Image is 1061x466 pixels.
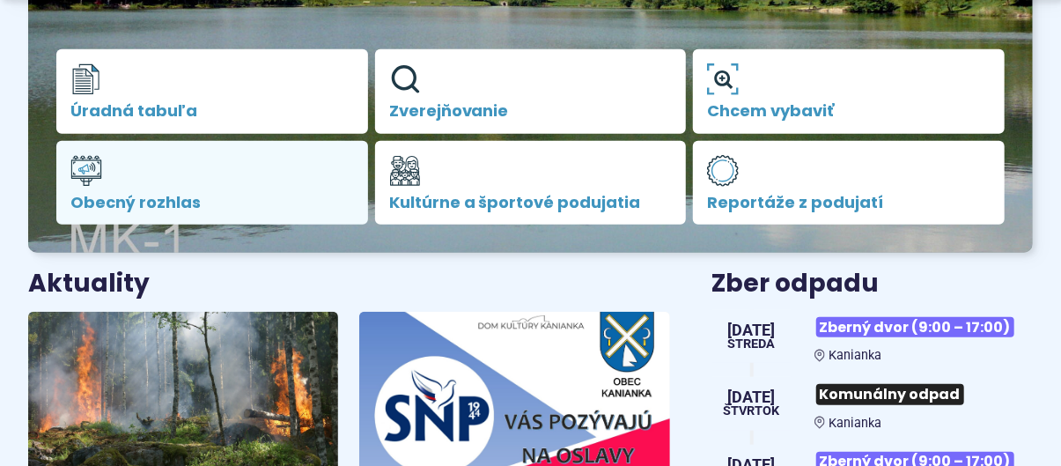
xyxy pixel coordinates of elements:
[693,141,1005,226] a: Reportáže z podujatí
[816,317,1014,337] span: Zberný dvor (9:00 – 17:00)
[389,194,673,211] span: Kultúrne a športové podujatia
[707,194,991,211] span: Reportáže z podujatí
[70,194,354,211] span: Obecný rozhlas
[375,141,687,226] a: Kultúrne a športové podujatia
[724,389,780,405] span: [DATE]
[829,416,881,431] span: Kanianka
[728,338,776,351] span: streda
[28,270,150,298] h3: Aktuality
[712,270,1033,298] h3: Zber odpadu
[70,102,354,120] span: Úradná tabuľa
[389,102,673,120] span: Zverejňovanie
[724,405,780,418] span: štvrtok
[712,377,1033,430] a: Komunálny odpad Kanianka [DATE] štvrtok
[56,49,368,134] a: Úradná tabuľa
[712,310,1033,363] a: Zberný dvor (9:00 – 17:00) Kanianka [DATE] streda
[56,141,368,226] a: Obecný rozhlas
[707,102,991,120] span: Chcem vybaviť
[816,384,964,404] span: Komunálny odpad
[728,322,776,338] span: [DATE]
[829,348,881,363] span: Kanianka
[693,49,1005,134] a: Chcem vybaviť
[375,49,687,134] a: Zverejňovanie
